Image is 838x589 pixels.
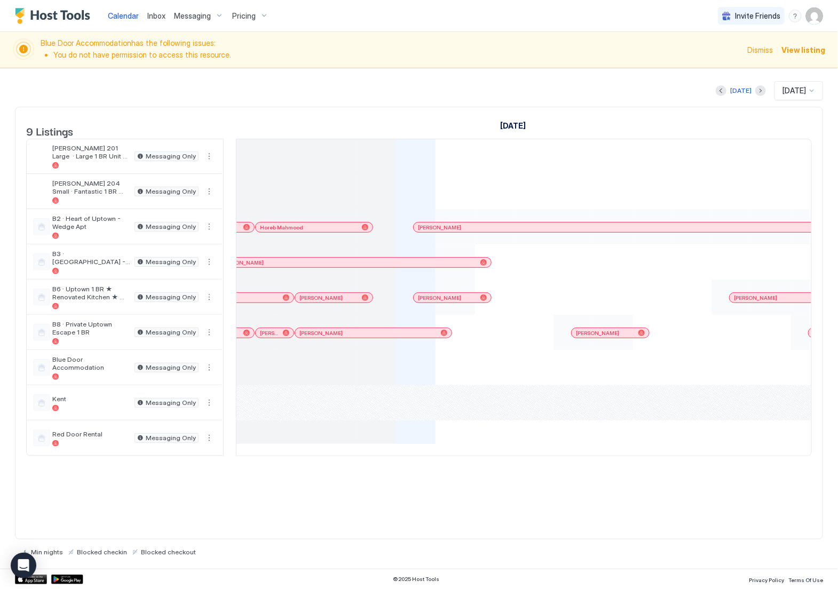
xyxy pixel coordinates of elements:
[418,294,461,301] span: [PERSON_NAME]
[809,136,821,147] span: Thu
[248,136,252,147] span: 2
[220,259,264,266] span: [PERSON_NAME]
[749,574,784,585] a: Privacy Policy
[734,294,777,301] span: [PERSON_NAME]
[33,183,50,200] div: listing image
[444,133,467,149] a: October 7, 2025
[782,86,806,95] span: [DATE]
[760,136,766,147] span: 15
[806,7,823,25] div: User profile
[51,575,83,584] a: Google Play Store
[203,220,216,233] button: More options
[406,136,410,147] span: 6
[108,10,139,21] a: Calendar
[11,553,36,578] div: Open Intercom Messenger
[53,50,741,60] li: You do not have permission to access this resource.
[788,577,823,583] span: Terms Of Use
[418,224,461,231] span: [PERSON_NAME]
[800,136,807,147] span: 16
[689,136,703,147] span: Mon
[412,136,425,147] span: Mon
[531,136,543,147] span: Thu
[299,330,343,337] span: [PERSON_NAME]
[721,136,729,147] span: 14
[203,185,216,198] button: More options
[485,136,489,147] span: 8
[781,44,825,55] div: View listing
[789,10,802,22] div: menu
[574,136,581,147] span: Fri
[491,136,504,147] span: Wed
[446,136,450,147] span: 7
[365,133,388,149] a: October 5, 2025
[52,430,130,438] span: Red Door Rental
[147,10,165,21] a: Inbox
[41,38,741,61] span: Blue Door Accommodation has the following issues:
[718,133,745,149] a: October 14, 2025
[141,548,196,556] span: Blocked checkout
[15,575,47,584] a: App Store
[639,133,665,149] a: October 12, 2025
[52,320,130,336] span: B8 · Private Uptown Escape 1 BR
[716,85,726,96] button: Previous month
[729,84,753,97] button: [DATE]
[203,361,216,374] div: menu
[296,136,304,147] span: Fri
[563,133,584,149] a: October 10, 2025
[15,8,95,24] a: Host Tools Logo
[747,44,773,55] span: Dismiss
[203,150,216,163] button: More options
[260,330,279,337] span: [PERSON_NAME]
[678,133,706,149] a: October 13, 2025
[328,136,333,147] span: 4
[203,256,216,268] div: menu
[203,432,216,444] button: More options
[108,11,139,20] span: Calendar
[403,133,428,149] a: October 6, 2025
[203,326,216,339] button: More options
[757,133,785,149] a: October 15, 2025
[768,136,782,147] span: Wed
[755,85,766,96] button: Next month
[232,11,256,21] span: Pricing
[604,136,610,147] span: 11
[565,136,572,147] span: 10
[52,285,130,301] span: B6 · Uptown 1 BR ★ Renovated Kitchen ★ Free W/D
[52,214,130,230] span: B2 · Heart of Uptown - Wedge Apt
[203,256,216,268] button: More options
[52,355,130,371] span: Blue Door Accommodation
[203,150,216,163] div: menu
[260,224,303,231] span: Horeb Mahmood
[797,133,824,149] a: October 16, 2025
[497,118,528,133] a: October 1, 2025
[52,179,130,195] span: [PERSON_NAME] 204 Small · Fantastic 1 BR Apartment - [GEOGRAPHIC_DATA] Wedge
[393,576,439,583] span: © 2025 Host Tools
[203,185,216,198] div: menu
[735,11,780,21] span: Invite Friends
[174,11,211,21] span: Messaging
[203,396,216,409] div: menu
[203,291,216,304] button: More options
[452,136,464,147] span: Tue
[203,291,216,304] div: menu
[26,123,73,139] span: 9 Listings
[730,86,752,95] div: [DATE]
[730,136,742,147] span: Tue
[52,395,130,403] span: Kent
[335,136,345,147] span: Sat
[367,136,371,147] span: 5
[651,136,662,147] span: Sun
[147,11,165,20] span: Inbox
[203,220,216,233] div: menu
[203,326,216,339] div: menu
[326,133,347,149] a: October 4, 2025
[203,432,216,444] div: menu
[203,396,216,409] button: More options
[522,133,546,149] a: October 9, 2025
[576,330,619,337] span: [PERSON_NAME]
[299,294,343,301] span: [PERSON_NAME]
